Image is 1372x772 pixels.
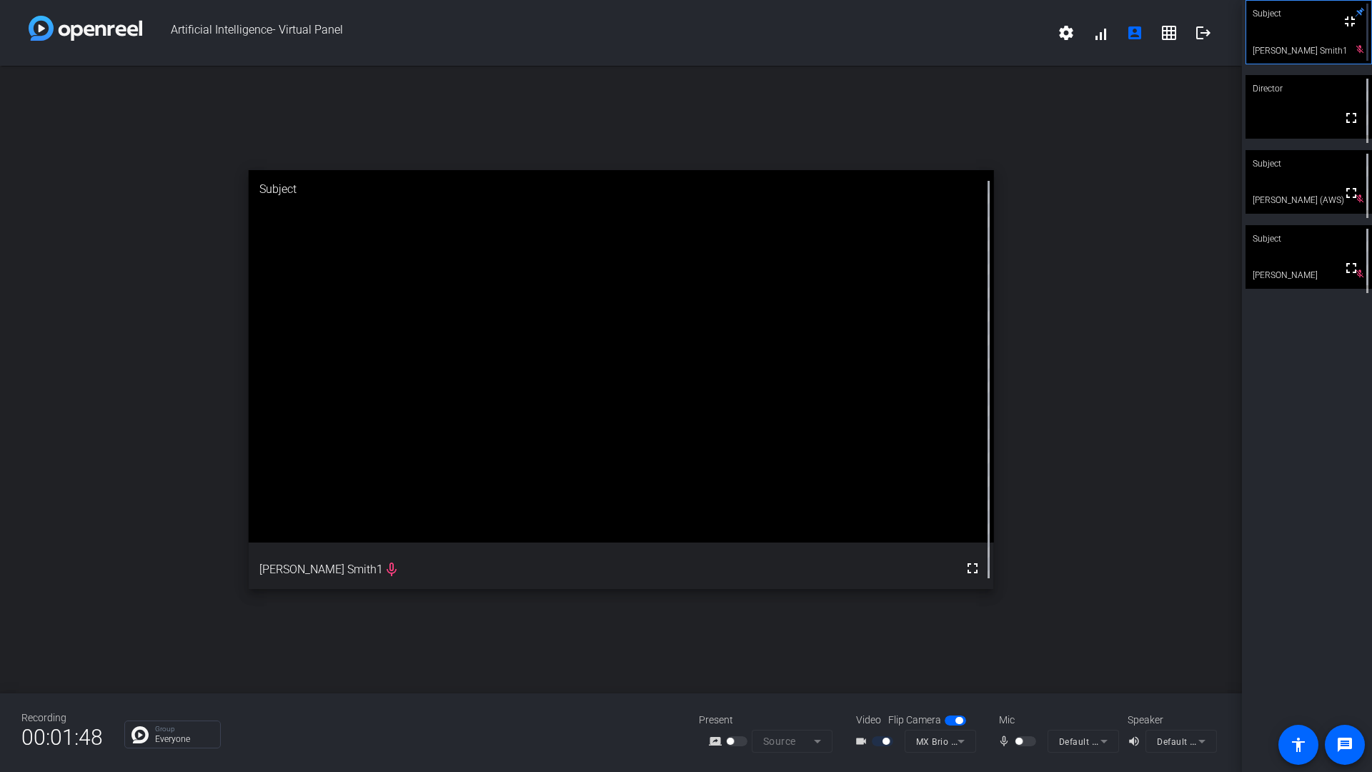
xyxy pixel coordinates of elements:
[142,16,1049,50] span: Artificial Intelligence- Virtual Panel
[1128,733,1145,750] mat-icon: volume_up
[1160,24,1178,41] mat-icon: grid_on
[1343,259,1360,277] mat-icon: fullscreen
[21,711,103,726] div: Recording
[699,713,842,728] div: Present
[888,713,941,728] span: Flip Camera
[1343,109,1360,127] mat-icon: fullscreen
[1195,24,1212,41] mat-icon: logout
[964,560,981,577] mat-icon: fullscreen
[249,170,994,209] div: Subject
[155,726,213,733] p: Group
[998,733,1015,750] mat-icon: mic_none
[1083,16,1118,50] button: signal_cellular_alt
[985,713,1128,728] div: Mic
[1290,736,1307,753] mat-icon: accessibility
[29,16,142,41] img: white-gradient.svg
[1341,13,1358,30] mat-icon: fullscreen_exit
[1246,225,1372,252] div: Subject
[131,726,149,743] img: Chat Icon
[1128,713,1213,728] div: Speaker
[21,720,103,755] span: 00:01:48
[1336,736,1353,753] mat-icon: message
[856,713,881,728] span: Video
[1058,24,1075,41] mat-icon: settings
[1126,24,1143,41] mat-icon: account_box
[155,735,213,743] p: Everyone
[1246,75,1372,102] div: Director
[1343,184,1360,202] mat-icon: fullscreen
[1246,150,1372,177] div: Subject
[855,733,872,750] mat-icon: videocam_outline
[709,733,726,750] mat-icon: screen_share_outline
